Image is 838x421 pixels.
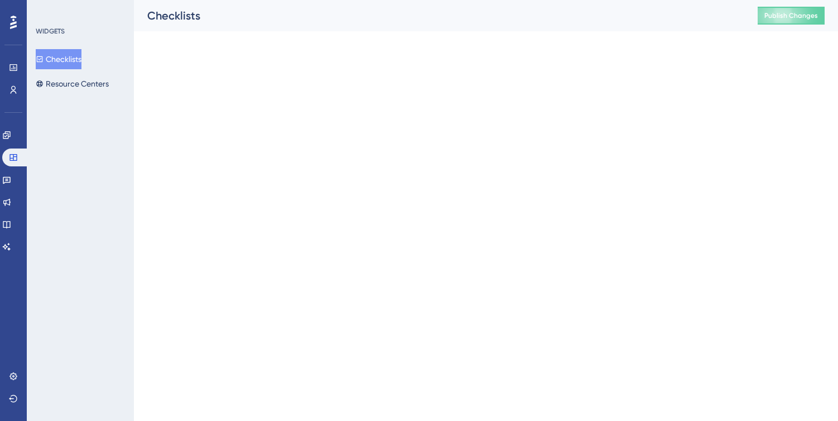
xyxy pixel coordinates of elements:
div: WIDGETS [36,27,65,36]
div: Checklists [147,8,730,23]
button: Resource Centers [36,74,109,94]
button: Publish Changes [758,7,825,25]
button: Checklists [36,49,81,69]
span: Publish Changes [764,11,818,20]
